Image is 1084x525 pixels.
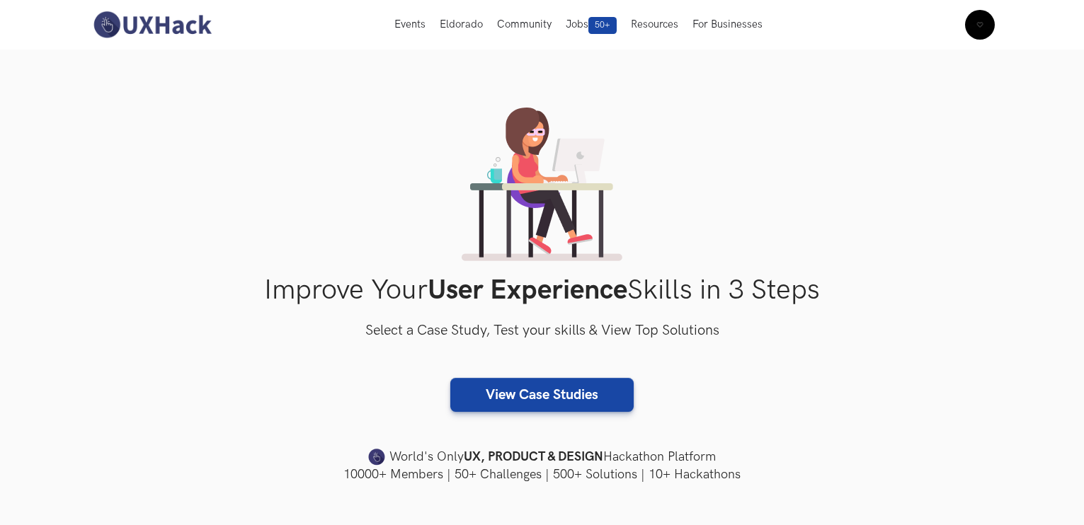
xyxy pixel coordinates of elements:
[450,378,634,412] a: View Case Studies
[464,447,603,467] strong: UX, PRODUCT & DESIGN
[89,447,995,467] h4: World's Only Hackathon Platform
[89,274,995,307] h1: Improve Your Skills in 3 Steps
[588,17,617,34] span: 50+
[428,274,627,307] strong: User Experience
[89,10,215,40] img: UXHack-logo.png
[965,10,995,40] img: Your profile pic
[89,466,995,483] h4: 10000+ Members | 50+ Challenges | 500+ Solutions | 10+ Hackathons
[462,108,622,261] img: lady working on laptop
[368,448,385,466] img: uxhack-favicon-image.png
[89,320,995,342] h3: Select a Case Study, Test your skills & View Top Solutions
